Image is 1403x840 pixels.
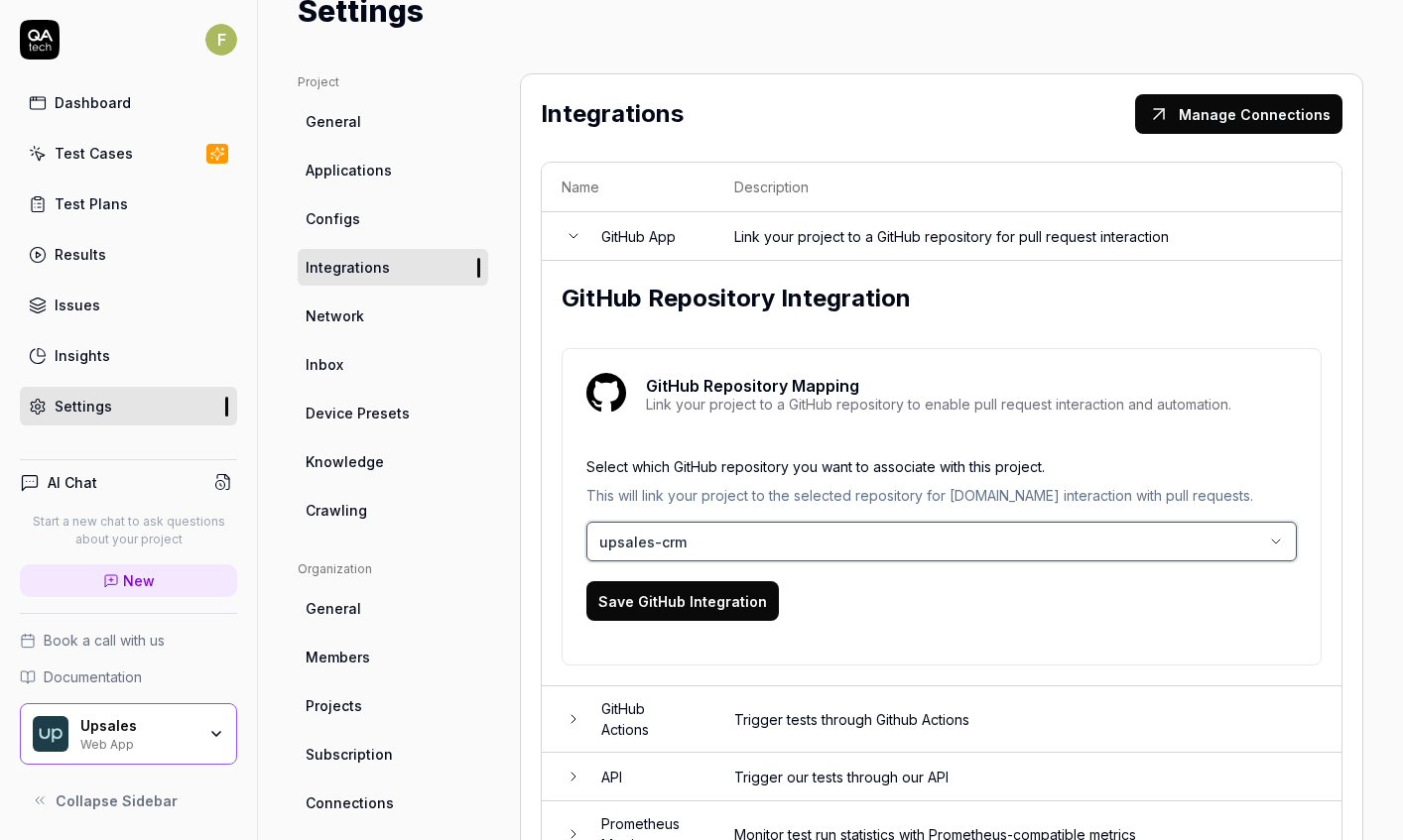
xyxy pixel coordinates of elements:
span: Projects [306,695,362,716]
div: Settings [55,396,112,417]
span: Inbox [306,354,343,375]
a: General [298,590,488,627]
div: Results [55,244,106,265]
span: Integrations [306,257,390,278]
div: Insights [55,345,110,366]
a: Connections [298,784,488,821]
a: Crawling [298,492,488,529]
th: Name [542,163,714,212]
span: Documentation [44,666,142,687]
div: Dashboard [55,92,131,113]
p: This will link your project to the selected repository for [DOMAIN_NAME] interaction with pull re... [586,485,1297,522]
div: upsales-crm [599,532,1264,552]
button: Upsales LogoUpsalesWeb App [20,703,237,765]
span: Members [306,647,370,667]
span: Configs [306,208,360,229]
span: General [306,111,361,132]
a: Integrations [298,249,488,286]
a: Applications [298,152,488,188]
button: Collapse Sidebar [20,780,237,820]
span: General [306,598,361,619]
a: Documentation [20,666,237,687]
span: Applications [306,160,392,180]
a: Test Plans [20,184,237,223]
a: Test Cases [20,134,237,173]
span: Subscription [306,744,393,765]
div: Issues [55,295,100,315]
span: F [205,24,237,56]
a: Configs [298,200,488,237]
a: Members [298,639,488,675]
span: Device Presets [306,403,410,423]
button: upsales-crm [586,522,1297,561]
span: Collapse Sidebar [56,790,178,811]
a: Subscription [298,736,488,773]
div: Project [298,73,488,91]
button: Save GitHub Integration [586,581,779,621]
div: Test Cases [55,143,133,164]
p: Start a new chat to ask questions about your project [20,513,237,548]
img: Upsales Logo [33,716,68,752]
button: F [205,20,237,60]
th: Description [714,163,1341,212]
span: Knowledge [306,451,384,472]
h2: Integrations [541,96,684,132]
div: Upsales [80,717,195,735]
h4: AI Chat [48,472,97,493]
a: Device Presets [298,395,488,431]
td: GitHub Actions [581,686,714,753]
img: Hackoffice [586,373,626,413]
button: Manage Connections [1135,94,1342,134]
td: Trigger tests through Github Actions [714,686,1341,753]
span: Book a call with us [44,630,165,651]
span: Network [306,305,364,326]
a: Settings [20,387,237,425]
div: Organization [298,560,488,578]
a: Insights [20,336,237,375]
div: Test Plans [55,193,128,214]
span: New [123,570,155,591]
a: Network [298,298,488,334]
td: Trigger our tests through our API [714,753,1341,801]
td: GitHub App [581,212,714,261]
p: Select which GitHub repository you want to associate with this project. [586,456,1297,485]
a: Book a call with us [20,630,237,651]
a: Issues [20,286,237,324]
span: Crawling [306,500,367,521]
div: Web App [80,735,195,751]
a: Projects [298,687,488,724]
a: Inbox [298,346,488,383]
a: Knowledge [298,443,488,480]
td: Link your project to a GitHub repository for pull request interaction [714,212,1341,261]
a: Results [20,235,237,274]
div: Link your project to a GitHub repository to enable pull request interaction and automation. [646,398,1231,412]
p: GitHub Repository Mapping [646,374,1231,398]
a: General [298,103,488,140]
span: Connections [306,792,394,813]
a: New [20,564,237,597]
td: API [581,753,714,801]
a: Dashboard [20,83,237,122]
h2: GitHub Repository Integration [562,281,1322,316]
